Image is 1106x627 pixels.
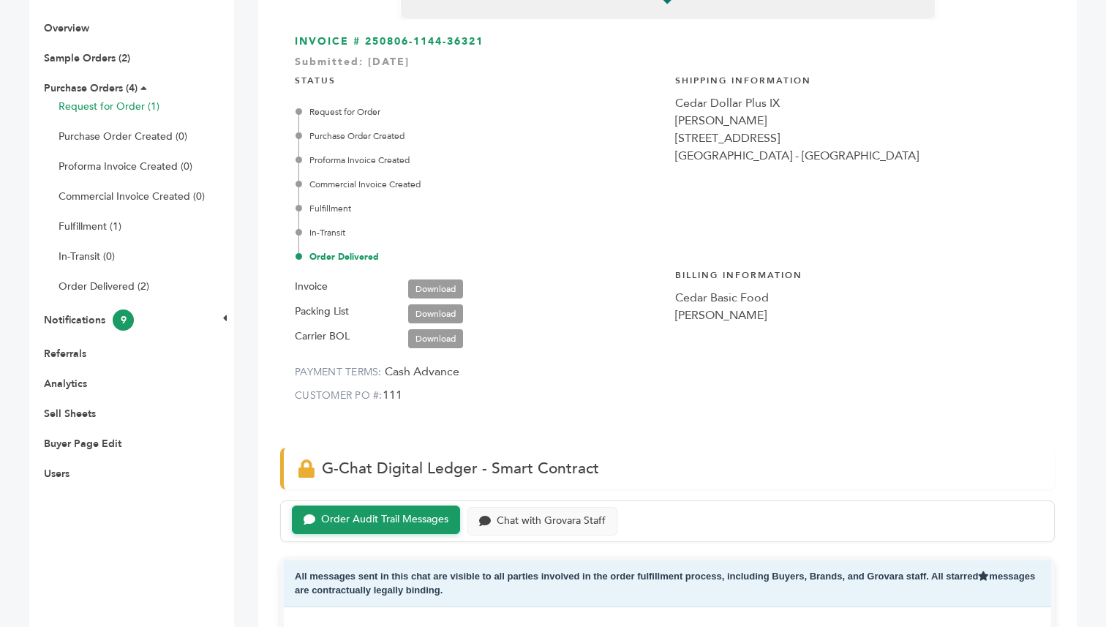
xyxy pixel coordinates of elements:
[675,129,1041,147] div: [STREET_ADDRESS]
[408,304,463,323] a: Download
[295,55,1040,77] div: Submitted: [DATE]
[59,129,187,143] a: Purchase Order Created (0)
[675,64,1041,94] h4: Shipping Information
[44,51,130,65] a: Sample Orders (2)
[44,437,121,451] a: Buyer Page Edit
[298,154,661,167] div: Proforma Invoice Created
[385,364,459,380] span: Cash Advance
[408,329,463,348] a: Download
[298,202,661,215] div: Fulfillment
[295,388,383,402] label: CUSTOMER PO #:
[295,303,349,320] label: Packing List
[675,289,1041,307] div: Cedar Basic Food
[284,560,1051,607] div: All messages sent in this chat are visible to all parties involved in the order fulfillment proce...
[322,458,599,479] span: G-Chat Digital Ledger - Smart Contract
[408,279,463,299] a: Download
[44,313,134,327] a: Notifications9
[321,514,448,526] div: Order Audit Trail Messages
[295,328,350,345] label: Carrier BOL
[298,226,661,239] div: In-Transit
[44,407,96,421] a: Sell Sheets
[298,250,661,263] div: Order Delivered
[59,219,121,233] a: Fulfillment (1)
[497,515,606,527] div: Chat with Grovara Staff
[59,100,159,113] a: Request for Order (1)
[298,178,661,191] div: Commercial Invoice Created
[675,258,1041,289] h4: Billing Information
[675,307,1041,324] div: [PERSON_NAME]
[298,105,661,119] div: Request for Order
[44,377,87,391] a: Analytics
[44,347,86,361] a: Referrals
[295,64,661,94] h4: STATUS
[59,159,192,173] a: Proforma Invoice Created (0)
[298,129,661,143] div: Purchase Order Created
[44,81,138,95] a: Purchase Orders (4)
[383,387,402,403] span: 111
[44,21,89,35] a: Overview
[113,309,134,331] span: 9
[295,365,382,379] label: PAYMENT TERMS:
[295,278,328,296] label: Invoice
[44,467,69,481] a: Users
[675,147,1041,165] div: [GEOGRAPHIC_DATA] - [GEOGRAPHIC_DATA]
[675,94,1041,112] div: Cedar Dollar Plus IX
[59,249,115,263] a: In-Transit (0)
[59,189,205,203] a: Commercial Invoice Created (0)
[675,112,1041,129] div: [PERSON_NAME]
[59,279,149,293] a: Order Delivered (2)
[295,34,1040,49] h3: INVOICE # 250806-1144-36321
